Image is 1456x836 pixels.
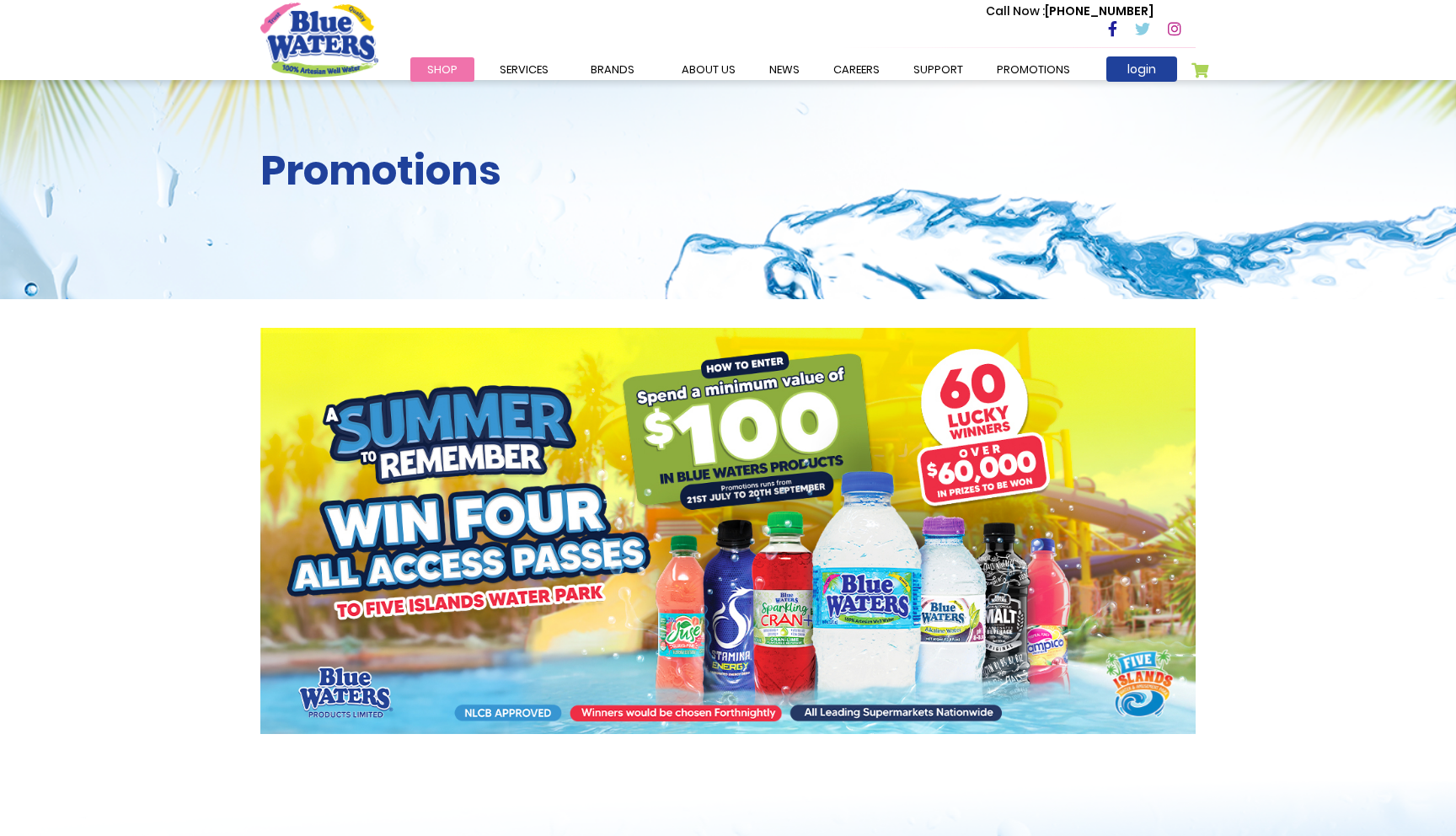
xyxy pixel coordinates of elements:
span: Call Now : [986,3,1045,19]
span: Services [500,62,549,78]
span: Brands [591,62,634,78]
a: store logo [260,3,378,77]
a: News [752,57,816,82]
a: login [1106,56,1177,82]
a: support [897,57,980,82]
span: Shop [427,62,458,78]
a: Promotions [980,57,1087,82]
a: careers [816,57,897,82]
p: [PHONE_NUMBER] [986,3,1154,20]
a: about us [665,57,752,82]
h2: Promotions [260,147,1196,196]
